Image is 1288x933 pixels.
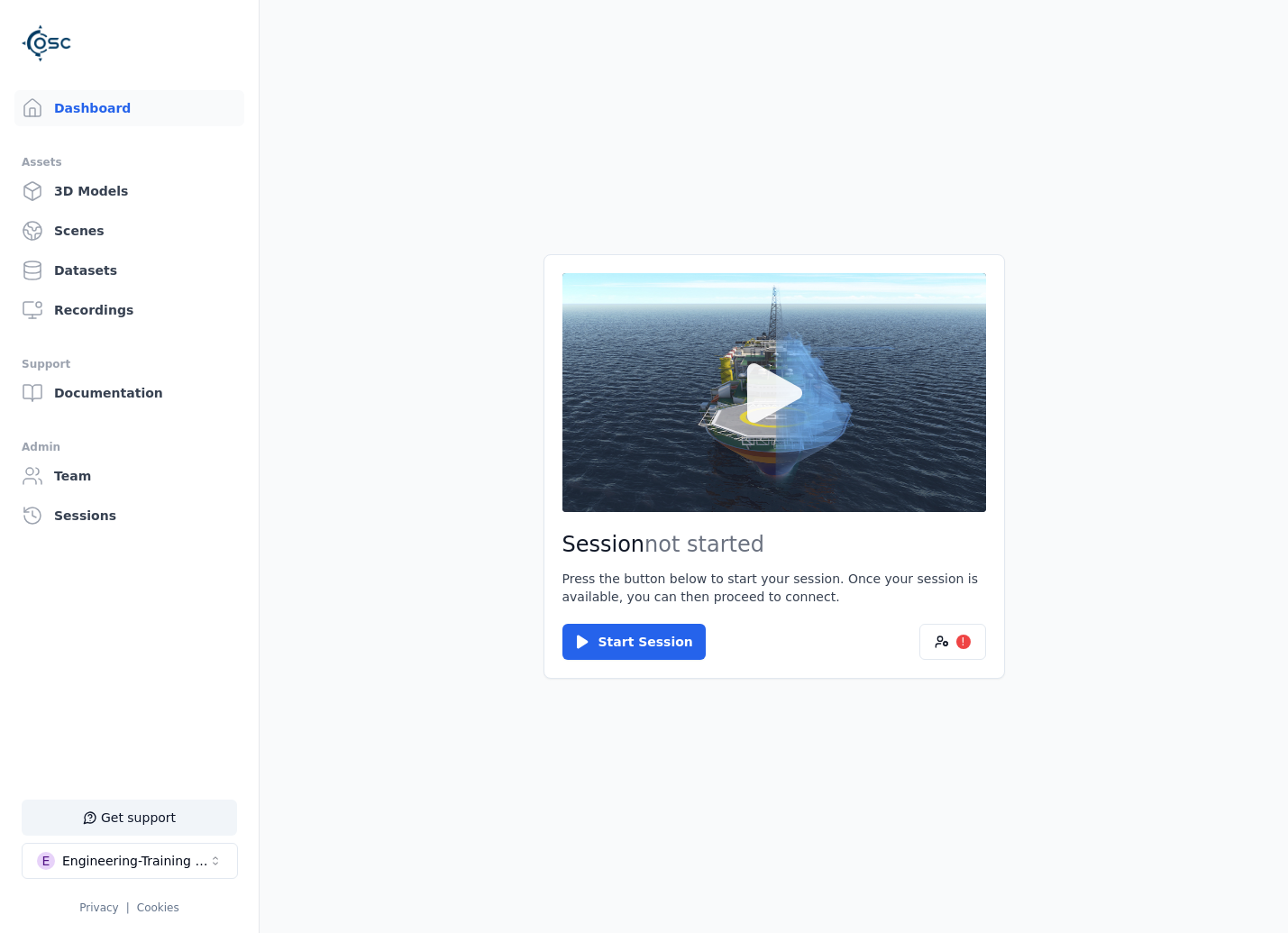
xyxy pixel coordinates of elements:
p: Press the button below to start your session. Once your session is available, you can then procee... [562,570,986,606]
h2: Session [562,530,986,559]
a: Team [14,458,244,494]
a: Datasets [14,252,244,288]
button: Start Session [562,624,706,660]
a: Sessions [14,498,244,534]
span: | [126,901,130,914]
div: Engineering-Training (SSO Staging) [62,852,208,870]
button: Select a workspace [22,843,238,879]
button: Get support [22,800,237,836]
div: ! [956,635,971,649]
a: Recordings [14,292,244,328]
button: ! [919,624,986,660]
div: E [37,852,55,870]
a: Dashboard [14,90,244,126]
div: Assets [22,151,237,173]
img: Logo [22,18,72,69]
a: Documentation [14,375,244,411]
a: Cookies [137,901,179,914]
a: Scenes [14,213,244,249]
a: Privacy [79,901,118,914]
div: Admin [22,436,237,458]
a: 3D Models [14,173,244,209]
span: not started [644,532,764,557]
div: Support [22,353,237,375]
